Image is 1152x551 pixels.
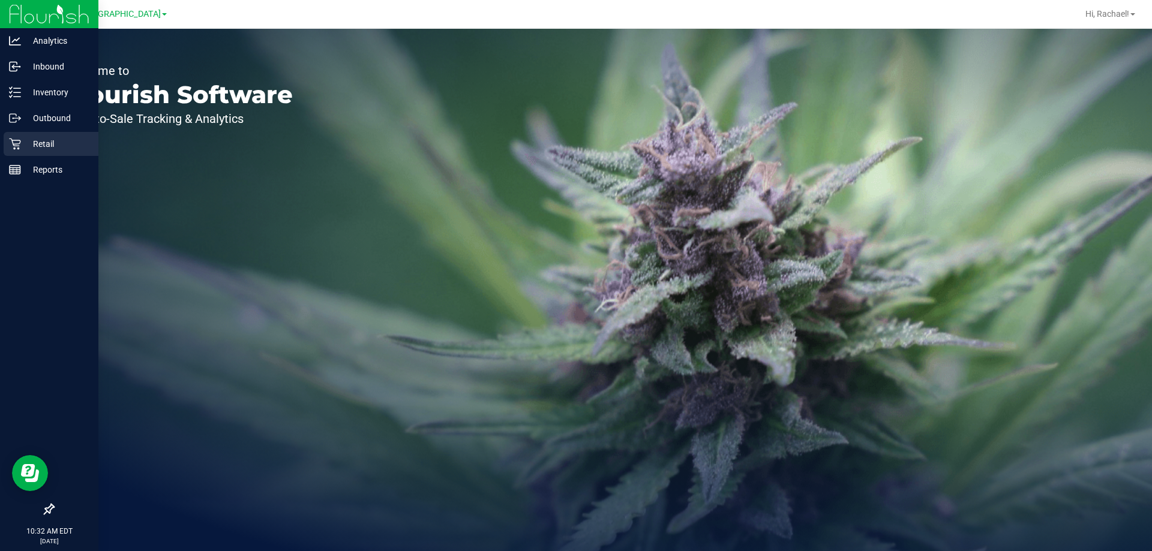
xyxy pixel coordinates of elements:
[21,34,93,48] p: Analytics
[21,59,93,74] p: Inbound
[5,526,93,537] p: 10:32 AM EDT
[21,137,93,151] p: Retail
[1085,9,1129,19] span: Hi, Rachael!
[9,112,21,124] inline-svg: Outbound
[79,9,161,19] span: [GEOGRAPHIC_DATA]
[5,537,93,546] p: [DATE]
[9,164,21,176] inline-svg: Reports
[9,35,21,47] inline-svg: Analytics
[21,111,93,125] p: Outbound
[65,113,293,125] p: Seed-to-Sale Tracking & Analytics
[65,65,293,77] p: Welcome to
[21,162,93,177] p: Reports
[65,83,293,107] p: Flourish Software
[12,455,48,491] iframe: Resource center
[9,86,21,98] inline-svg: Inventory
[9,61,21,73] inline-svg: Inbound
[21,85,93,100] p: Inventory
[9,138,21,150] inline-svg: Retail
